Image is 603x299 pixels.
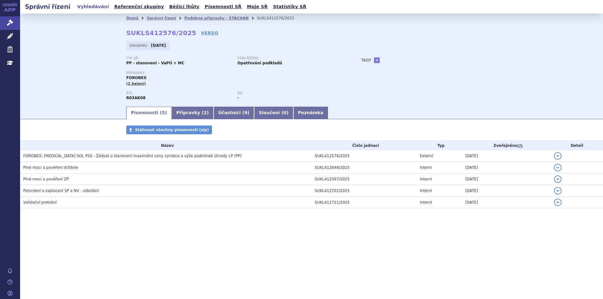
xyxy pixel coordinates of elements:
[420,177,432,181] span: Interní
[462,162,551,174] td: [DATE]
[126,96,145,100] strong: FORMOTEROL A BEKLOMETASON
[257,13,302,23] li: SUKLS412576/2025
[554,199,562,206] button: detail
[126,82,146,86] span: (2 balení)
[23,165,78,170] span: Plné moci a pověření držitele
[420,165,432,170] span: Interní
[171,107,213,119] a: Přípravky (2)
[271,3,308,11] a: Statistiky SŘ
[126,107,171,119] a: Písemnosti (5)
[518,144,523,148] abbr: (?)
[312,150,417,162] td: SUKL412576/2025
[551,141,603,150] th: Detail
[312,197,417,208] td: SUKL412721/2025
[462,141,551,150] th: Zveřejněno
[244,110,247,115] span: 9
[23,177,69,181] span: Plné moci a pověření ZP
[237,56,342,60] p: Stav řízení:
[147,16,176,20] a: Správní řízení
[126,125,212,134] a: Stáhnout všechny písemnosti (zip)
[151,43,166,48] strong: [DATE]
[214,107,254,119] a: Účastníci (9)
[23,200,57,205] span: Validační protokol
[126,71,349,75] p: Přípravky:
[420,154,433,158] span: Externí
[554,175,562,183] button: detail
[312,162,417,174] td: SUKL412648/2025
[184,16,249,20] a: Podobné přípravky - STACHAN
[283,110,286,115] span: 0
[462,197,551,208] td: [DATE]
[126,56,231,60] p: Typ SŘ:
[203,3,243,11] a: Písemnosti SŘ
[167,3,201,11] a: Běžící lhůty
[135,128,209,132] span: Stáhnout všechny písemnosti (zip)
[462,150,551,162] td: [DATE]
[293,107,328,119] a: Poznámka
[237,61,282,65] strong: Opatřování podkladů
[23,154,242,158] span: FOROBEX, INH SOL PSS - Žádost o stanovení maximální ceny výrobce a výše podmínek úhrady LP (PP)
[361,56,371,64] h3: Tagy
[126,76,146,80] span: FOROBEX
[112,3,166,11] a: Referenční skupiny
[312,185,417,197] td: SUKL412701/2025
[245,3,269,11] a: Moje SŘ
[374,57,380,63] a: +
[312,141,417,150] th: Číslo jednací
[417,141,462,150] th: Typ
[554,164,562,171] button: detail
[420,189,432,193] span: Interní
[126,91,231,95] p: ATC:
[462,174,551,185] td: [DATE]
[20,2,75,11] h2: Správní řízení
[129,43,149,48] span: Zahájeno:
[126,16,139,20] a: Domů
[162,110,165,115] span: 5
[23,189,99,193] span: Potvrzení o zaplacení SP a NV - odeslání
[20,141,312,150] th: Název
[126,61,184,65] strong: PP - stanovení - VaPÚ + MC
[254,107,293,119] a: Sloučení (0)
[126,29,196,37] strong: SUKLS412576/2025
[204,110,207,115] span: 2
[75,3,111,11] a: Vyhledávání
[462,185,551,197] td: [DATE]
[312,174,417,185] td: SUKL412597/2025
[554,152,562,160] button: detail
[420,200,432,205] span: Interní
[237,91,342,95] p: RS:
[554,187,562,195] button: detail
[237,96,239,100] strong: -
[201,30,218,36] a: VERSO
